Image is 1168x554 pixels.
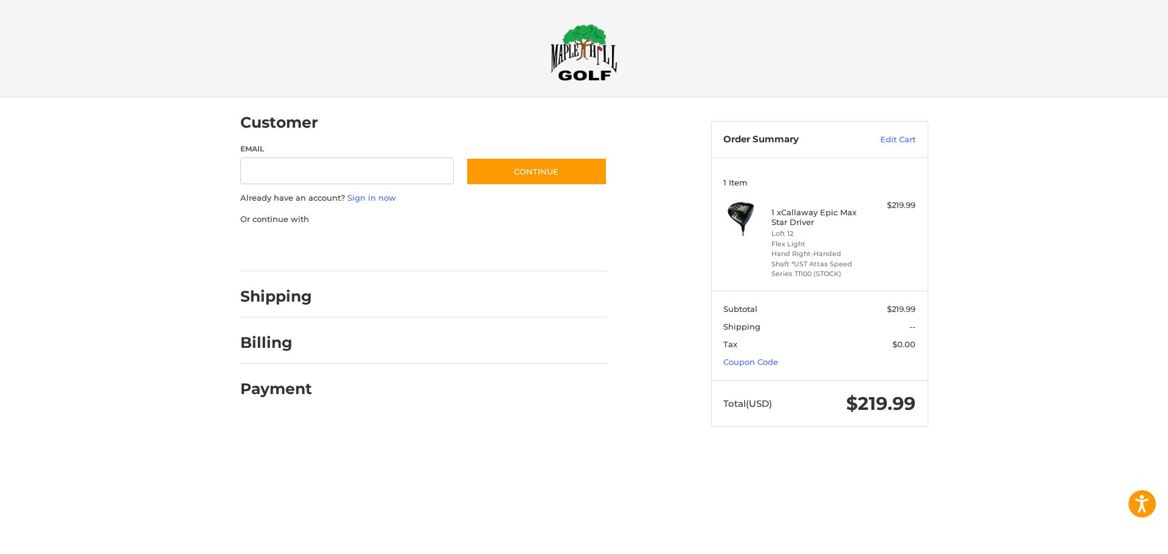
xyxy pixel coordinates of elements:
[771,207,864,227] h4: 1 x Callaway Epic Max Star Driver
[771,259,864,279] li: Shaft *UST Attas Speed Series T1100 (STOCK)
[723,339,737,349] span: Tax
[551,24,617,81] img: Maple Hill Golf
[723,322,760,331] span: Shipping
[339,237,431,259] iframe: PayPal-paylater
[236,237,327,259] iframe: PayPal-paypal
[240,113,318,132] h2: Customer
[723,398,772,409] span: Total (USD)
[723,178,916,187] h3: 1 Item
[771,249,864,259] li: Hand Right-Handed
[347,193,396,203] a: Sign in now
[240,333,311,352] h2: Billing
[240,192,607,204] p: Already have an account?
[466,158,607,185] button: Continue
[723,134,854,146] h3: Order Summary
[442,237,534,259] iframe: PayPal-venmo
[723,304,757,314] span: Subtotal
[887,304,916,314] span: $219.99
[892,339,916,349] span: $0.00
[854,134,916,146] a: Edit Cart
[240,144,454,154] label: Email
[1068,521,1168,554] iframe: Google Customer Reviews
[909,322,916,331] span: --
[771,229,864,239] li: Loft 12
[846,392,916,415] span: $219.99
[723,357,778,367] a: Coupon Code
[240,379,312,398] h2: Payment
[867,199,916,212] div: $219.99
[771,239,864,249] li: Flex Light
[240,213,607,226] p: Or continue with
[240,287,312,306] h2: Shipping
